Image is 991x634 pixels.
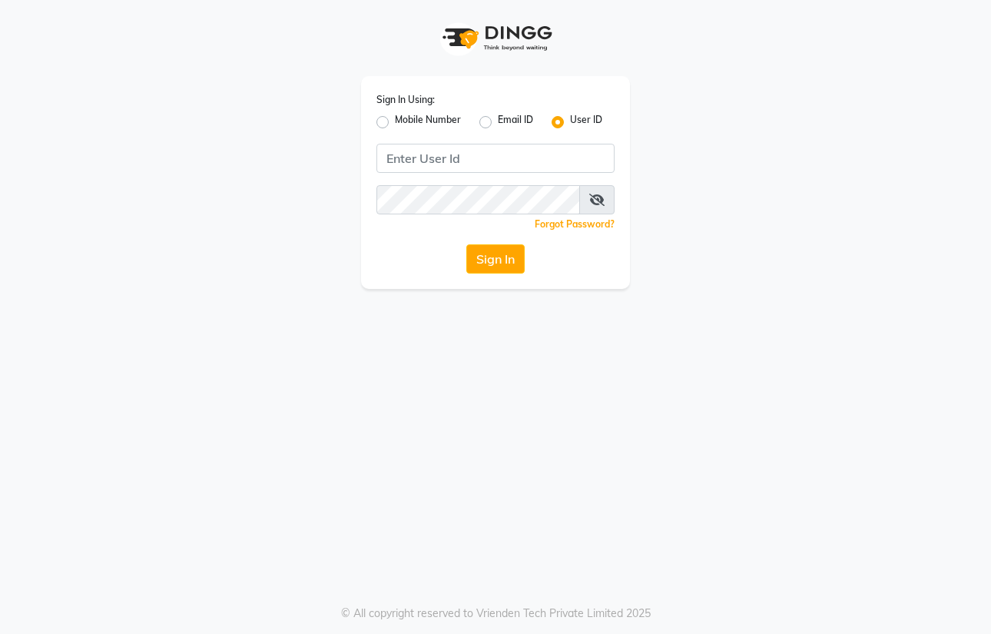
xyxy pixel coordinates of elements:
[376,93,435,107] label: Sign In Using:
[376,144,615,173] input: Username
[434,15,557,61] img: logo1.svg
[570,113,602,131] label: User ID
[466,244,525,274] button: Sign In
[498,113,533,131] label: Email ID
[395,113,461,131] label: Mobile Number
[376,185,580,214] input: Username
[535,218,615,230] a: Forgot Password?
